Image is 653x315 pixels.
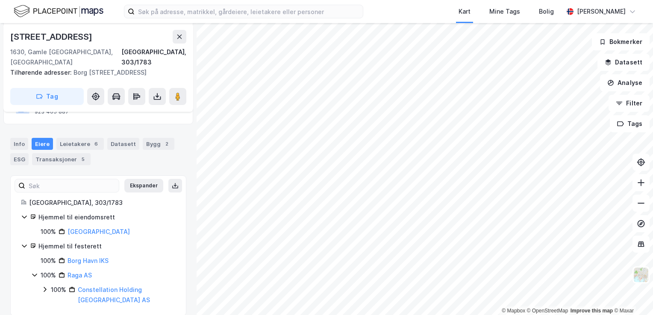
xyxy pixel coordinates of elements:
[609,95,650,112] button: Filter
[38,212,176,222] div: Hjemmel til eiendomsrett
[51,285,66,295] div: 100%
[10,30,94,44] div: [STREET_ADDRESS]
[135,5,363,18] input: Søk på adresse, matrikkel, gårdeiere, leietakere eller personer
[10,47,121,67] div: 1630, Gamle [GEOGRAPHIC_DATA], [GEOGRAPHIC_DATA]
[121,47,186,67] div: [GEOGRAPHIC_DATA], 303/1783
[633,267,649,283] img: Z
[592,33,650,50] button: Bokmerker
[571,308,613,314] a: Improve this map
[68,271,92,279] a: Raga AS
[10,88,84,105] button: Tag
[41,256,56,266] div: 100%
[459,6,471,17] div: Kart
[489,6,520,17] div: Mine Tags
[32,153,91,165] div: Transaksjoner
[56,138,104,150] div: Leietakere
[600,74,650,91] button: Analyse
[10,153,29,165] div: ESG
[25,179,119,192] input: Søk
[577,6,626,17] div: [PERSON_NAME]
[10,67,179,78] div: Borg [STREET_ADDRESS]
[610,115,650,132] button: Tags
[162,140,171,148] div: 2
[539,6,554,17] div: Bolig
[35,108,69,115] div: 923 405 887
[10,138,28,150] div: Info
[68,257,109,264] a: Borg Havn IKS
[92,140,100,148] div: 6
[68,228,130,235] a: [GEOGRAPHIC_DATA]
[107,138,139,150] div: Datasett
[610,274,653,315] iframe: Chat Widget
[124,179,163,192] button: Ekspander
[597,54,650,71] button: Datasett
[79,155,87,163] div: 5
[143,138,174,150] div: Bygg
[10,69,74,76] span: Tilhørende adresser:
[41,270,56,280] div: 100%
[78,286,150,303] a: Constellation Holding [GEOGRAPHIC_DATA] AS
[41,227,56,237] div: 100%
[14,4,103,19] img: logo.f888ab2527a4732fd821a326f86c7f29.svg
[502,308,525,314] a: Mapbox
[527,308,568,314] a: OpenStreetMap
[32,138,53,150] div: Eiere
[38,241,176,251] div: Hjemmel til festerett
[29,198,176,208] div: [GEOGRAPHIC_DATA], 303/1783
